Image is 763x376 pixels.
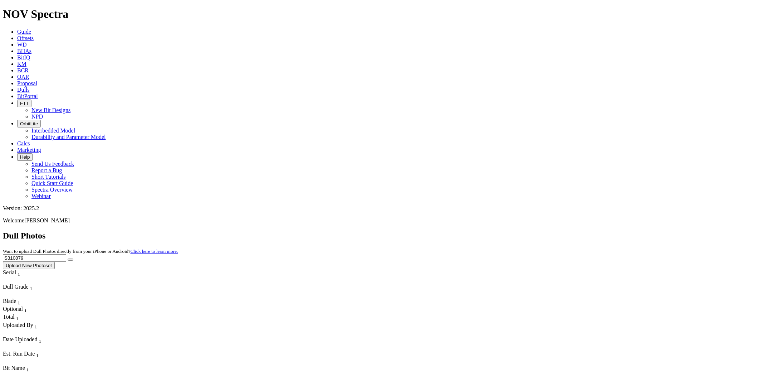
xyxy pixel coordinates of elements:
span: Sort None [26,365,29,371]
h1: NOV Spectra [3,8,760,21]
sub: 1 [18,271,20,277]
span: Blade [3,298,16,304]
a: BHAs [17,48,31,54]
div: Total Sort None [3,314,28,322]
span: Sort None [36,351,39,357]
sub: 1 [30,286,33,291]
sub: 1 [35,324,37,329]
button: Upload New Photoset [3,262,55,269]
a: OAR [17,74,29,80]
a: Durability and Parameter Model [31,134,106,140]
a: NPD [31,114,43,120]
div: Est. Run Date Sort None [3,351,53,358]
span: Bit Name [3,365,25,371]
a: Spectra Overview [31,187,73,193]
span: Uploaded By [3,322,33,328]
span: FTT [20,101,29,106]
a: Send Us Feedback [31,161,74,167]
div: Sort None [3,298,28,306]
a: Report a Bug [31,167,62,173]
div: Serial Sort None [3,269,33,277]
div: Date Uploaded Sort None [3,336,57,344]
a: Interbedded Model [31,127,75,134]
span: Sort None [18,269,20,275]
a: Quick Start Guide [31,180,73,186]
div: Column Menu [3,277,33,284]
div: Sort None [3,269,33,284]
a: Proposal [17,80,37,86]
sub: 1 [16,316,19,322]
span: Date Uploaded [3,336,37,342]
sub: 1 [24,308,27,313]
div: Column Menu [3,330,85,336]
a: Guide [17,29,31,35]
a: BitIQ [17,54,30,61]
span: Dull Grade [3,284,29,290]
div: Uploaded By Sort None [3,322,85,330]
span: Total [3,314,15,320]
span: Help [20,154,30,160]
div: Column Menu [3,291,53,298]
div: Blade Sort None [3,298,28,306]
a: Offsets [17,35,34,41]
button: Help [17,153,33,161]
a: KM [17,61,26,67]
sub: 1 [36,353,39,358]
a: BCR [17,67,29,73]
div: Sort None [3,336,57,351]
sub: 1 [18,300,20,305]
div: Sort None [3,314,28,322]
div: Column Menu [3,358,53,365]
sub: 1 [39,338,41,344]
span: [PERSON_NAME] [24,217,70,223]
a: Click here to learn more. [131,249,178,254]
button: FTT [17,100,31,107]
div: Sort None [3,351,53,365]
a: Short Tutorials [31,174,66,180]
div: Optional Sort None [3,306,28,314]
span: Sort None [18,298,20,304]
a: Dulls [17,87,30,93]
div: Sort None [3,284,53,298]
div: Column Menu [3,344,57,351]
span: Sort None [24,306,27,312]
span: Sort None [16,314,19,320]
p: Welcome [3,217,760,224]
a: Webinar [31,193,51,199]
span: Est. Run Date [3,351,35,357]
a: Calcs [17,140,30,146]
h2: Dull Photos [3,231,760,241]
a: New Bit Designs [31,107,70,113]
span: OrbitLite [20,121,38,126]
span: Serial [3,269,16,275]
input: Search Serial Number [3,254,66,262]
span: Sort None [39,336,41,342]
span: Sort None [35,322,37,328]
div: Version: 2025.2 [3,205,760,212]
span: Optional [3,306,23,312]
button: OrbitLite [17,120,41,127]
div: Sort None [3,306,28,314]
div: Bit Name Sort None [3,365,86,373]
div: Sort None [3,322,85,336]
div: Dull Grade Sort None [3,284,53,291]
a: WD [17,42,27,48]
span: Sort None [30,284,33,290]
a: Marketing [17,147,41,153]
a: BitPortal [17,93,38,99]
small: Want to upload Dull Photos directly from your iPhone or Android? [3,249,178,254]
sub: 1 [26,367,29,372]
